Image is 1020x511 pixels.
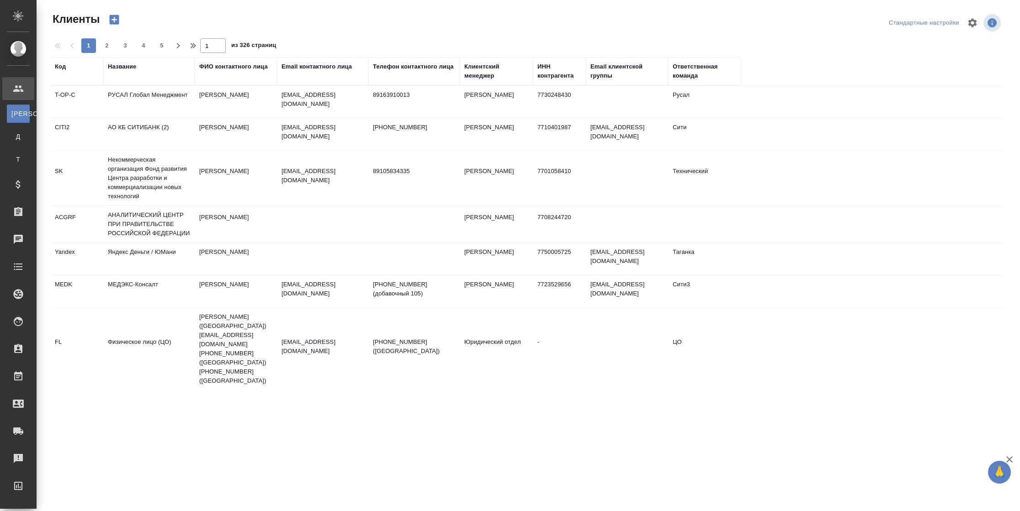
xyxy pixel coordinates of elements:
td: Сити [668,118,741,150]
td: [PERSON_NAME] [195,208,277,240]
p: 89105834335 [373,167,455,176]
td: [EMAIL_ADDRESS][DOMAIN_NAME] [586,118,668,150]
td: Яндекс Деньги / ЮМани [103,243,195,275]
td: SK [50,162,103,194]
td: [PERSON_NAME] [195,162,277,194]
td: Русал [668,86,741,118]
button: 3 [118,38,133,53]
td: 7723529656 [533,275,586,307]
span: Т [11,155,25,164]
td: 7730248430 [533,86,586,118]
td: MEDK [50,275,103,307]
td: Технический [668,162,741,194]
span: 5 [154,41,169,50]
div: Ответственная команда [673,62,737,80]
td: CITI2 [50,118,103,150]
button: 🙏 [988,461,1011,484]
div: Телефон контактного лица [373,62,454,71]
p: [PHONE_NUMBER] ([GEOGRAPHIC_DATA]) [373,337,455,356]
td: - [533,333,586,365]
td: 7701058410 [533,162,586,194]
span: 2 [100,41,114,50]
td: [PERSON_NAME] [460,275,533,307]
span: 3 [118,41,133,50]
p: [EMAIL_ADDRESS][DOMAIN_NAME] [282,337,364,356]
p: [EMAIL_ADDRESS][DOMAIN_NAME] [282,90,364,109]
p: [EMAIL_ADDRESS][DOMAIN_NAME] [282,123,364,141]
a: Д [7,127,30,146]
td: [PERSON_NAME] [460,208,533,240]
div: Email контактного лица [282,62,352,71]
div: Клиентский менеджер [464,62,528,80]
td: [EMAIL_ADDRESS][DOMAIN_NAME] [586,275,668,307]
td: [PERSON_NAME] [195,275,277,307]
td: [PERSON_NAME] [460,243,533,275]
div: ИНН контрагента [537,62,581,80]
p: [PHONE_NUMBER] (добавочный 105) [373,280,455,298]
button: Создать [103,12,125,27]
td: РУСАЛ Глобал Менеджмент [103,86,195,118]
button: 2 [100,38,114,53]
p: 89163910013 [373,90,455,100]
a: Т [7,150,30,169]
span: 4 [136,41,151,50]
td: АНАЛИТИЧЕСКИЙ ЦЕНТР ПРИ ПРАВИТЕЛЬСТВЕ РОССИЙСКОЙ ФЕДЕРАЦИИ [103,206,195,242]
td: Сити3 [668,275,741,307]
td: [PERSON_NAME] ([GEOGRAPHIC_DATA]) [EMAIL_ADDRESS][DOMAIN_NAME] [PHONE_NUMBER] ([GEOGRAPHIC_DATA])... [195,308,277,390]
td: [PERSON_NAME] [460,86,533,118]
span: Клиенты [50,12,100,26]
td: FL [50,333,103,365]
p: [PHONE_NUMBER] [373,123,455,132]
td: МЕДЭКС-Консалт [103,275,195,307]
td: АО КБ СИТИБАНК (2) [103,118,195,150]
td: ACGRF [50,208,103,240]
td: 7750005725 [533,243,586,275]
td: [PERSON_NAME] [195,86,277,118]
span: Настроить таблицу [962,12,983,34]
td: [PERSON_NAME] [195,118,277,150]
td: T-OP-C [50,86,103,118]
td: Физическое лицо (ЦО) [103,333,195,365]
td: Yandex [50,243,103,275]
span: Д [11,132,25,141]
div: Название [108,62,136,71]
button: 5 [154,38,169,53]
td: Таганка [668,243,741,275]
td: [PERSON_NAME] [460,162,533,194]
div: split button [887,16,962,30]
div: Код [55,62,66,71]
div: ФИО контактного лица [199,62,268,71]
td: Юридический отдел [460,333,533,365]
td: [EMAIL_ADDRESS][DOMAIN_NAME] [586,243,668,275]
span: из 326 страниц [231,40,276,53]
p: [EMAIL_ADDRESS][DOMAIN_NAME] [282,167,364,185]
td: [PERSON_NAME] [460,118,533,150]
td: ЦО [668,333,741,365]
span: 🙏 [992,463,1007,482]
div: Email клиентской группы [590,62,664,80]
a: [PERSON_NAME] [7,105,30,123]
p: [EMAIL_ADDRESS][DOMAIN_NAME] [282,280,364,298]
td: 7710401987 [533,118,586,150]
span: Посмотреть информацию [983,14,1003,32]
td: [PERSON_NAME] [195,243,277,275]
td: 7708244720 [533,208,586,240]
span: [PERSON_NAME] [11,109,25,118]
td: Некоммерческая организация Фонд развития Центра разработки и коммерциализации новых технологий [103,151,195,205]
button: 4 [136,38,151,53]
